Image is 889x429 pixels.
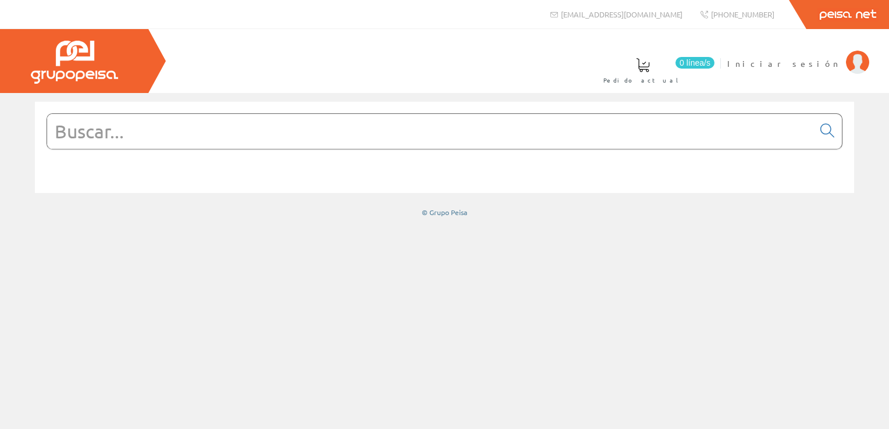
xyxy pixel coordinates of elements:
[561,9,682,19] span: [EMAIL_ADDRESS][DOMAIN_NAME]
[711,9,774,19] span: [PHONE_NUMBER]
[31,41,118,84] img: Grupo Peisa
[675,57,714,69] span: 0 línea/s
[35,208,854,217] div: © Grupo Peisa
[47,114,813,149] input: Buscar...
[727,58,840,69] span: Iniciar sesión
[727,48,869,59] a: Iniciar sesión
[603,74,682,86] span: Pedido actual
